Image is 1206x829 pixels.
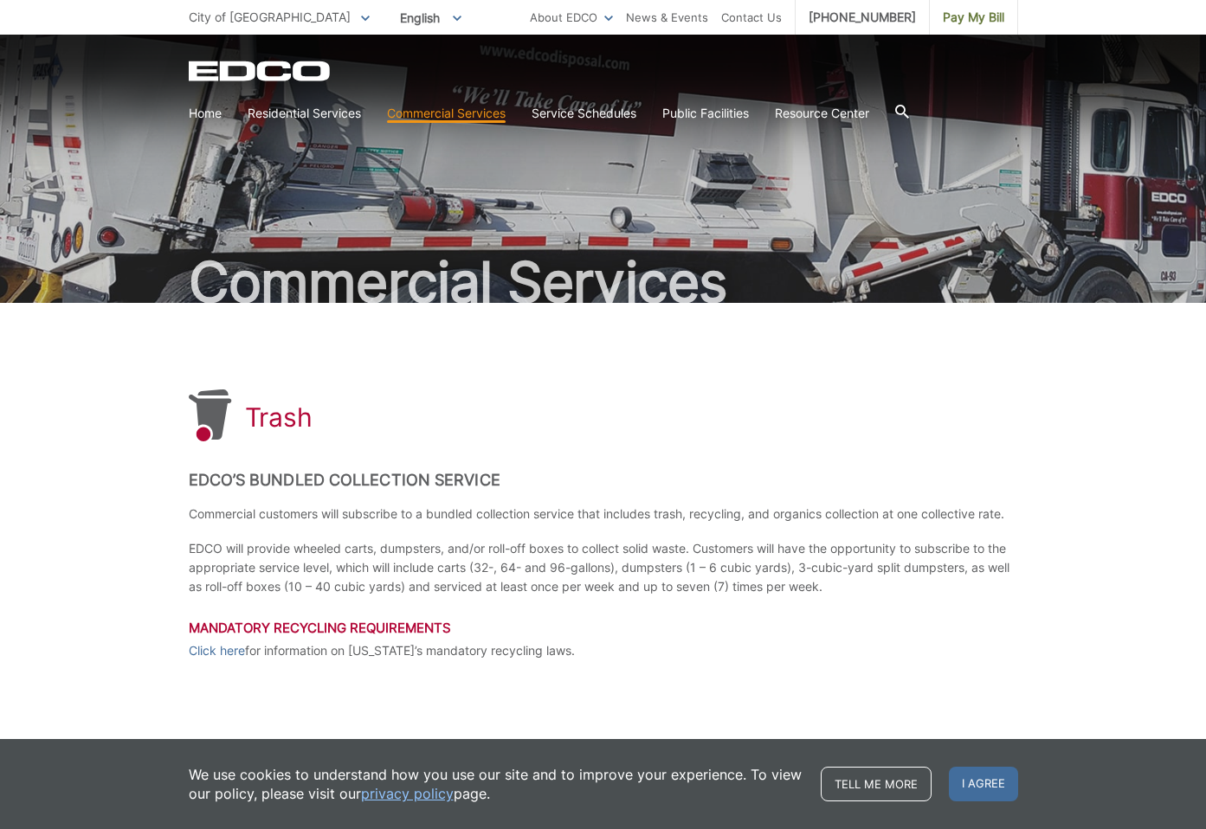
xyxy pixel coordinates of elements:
p: Commercial customers will subscribe to a bundled collection service that includes trash, recyclin... [189,504,1018,524]
p: We use cookies to understand how you use our site and to improve your experience. To view our pol... [189,765,803,803]
a: EDCD logo. Return to the homepage. [189,61,332,81]
a: Tell me more [821,767,932,801]
p: for information on [US_STATE]’s mandatory recycling laws. [189,641,1018,660]
a: Resource Center [775,104,869,123]
a: Contact Us [721,8,782,27]
a: Click here [189,641,245,660]
span: Pay My Bill [943,8,1004,27]
a: Residential Services [248,104,361,123]
p: EDCO will provide wheeled carts, dumpsters, and/or roll-off boxes to collect solid waste. Custome... [189,539,1018,596]
h3: Mandatory Recycling Requirements [189,620,1018,636]
h2: EDCO’s Bundled Collection Service [189,471,1018,490]
span: City of [GEOGRAPHIC_DATA] [189,10,351,24]
a: Commercial Services [387,104,506,123]
a: Public Facilities [662,104,749,123]
a: Service Schedules [532,104,636,123]
a: privacy policy [361,784,454,803]
h2: Commercial Services [189,254,1018,310]
a: About EDCO [530,8,613,27]
a: Home [189,104,222,123]
span: I agree [949,767,1018,801]
span: English [387,3,474,32]
a: News & Events [626,8,708,27]
h1: Trash [245,402,313,433]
